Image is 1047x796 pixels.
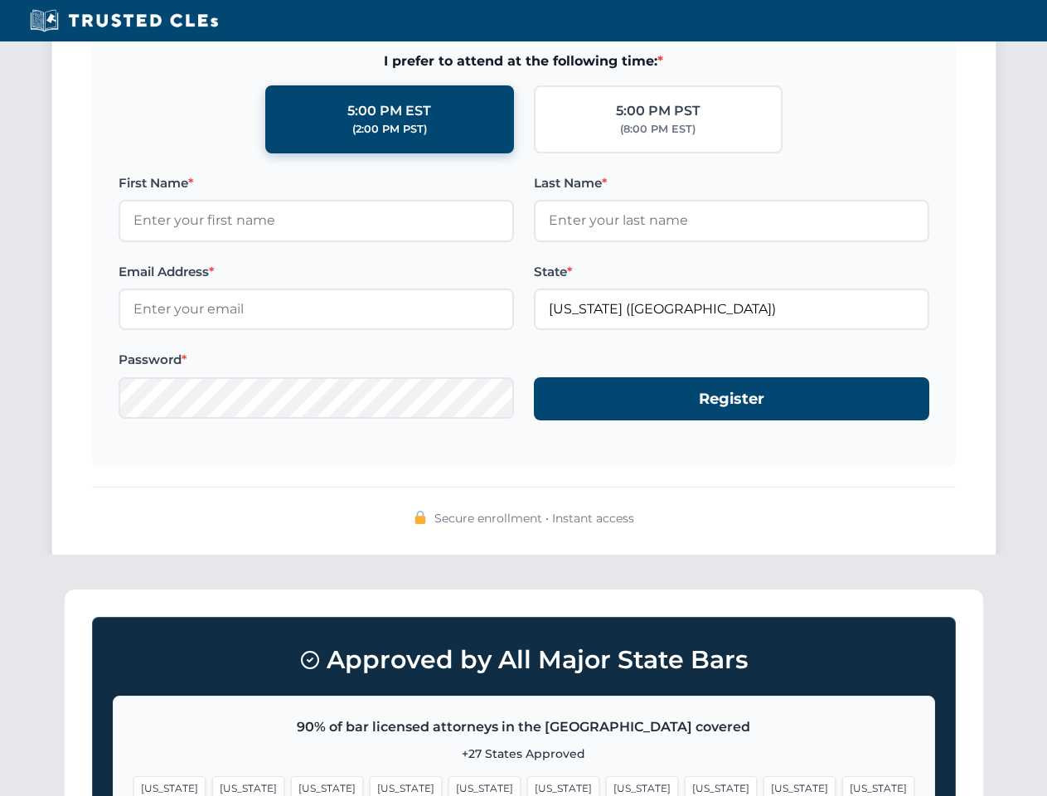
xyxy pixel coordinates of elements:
[414,511,427,524] img: 🔒
[119,51,929,72] span: I prefer to attend at the following time:
[616,100,700,122] div: 5:00 PM PST
[119,350,514,370] label: Password
[620,121,696,138] div: (8:00 PM EST)
[534,173,929,193] label: Last Name
[119,262,514,282] label: Email Address
[113,638,935,682] h3: Approved by All Major State Bars
[534,289,929,330] input: Arizona (AZ)
[119,200,514,241] input: Enter your first name
[133,745,914,763] p: +27 States Approved
[352,121,427,138] div: (2:00 PM PST)
[534,200,929,241] input: Enter your last name
[119,173,514,193] label: First Name
[133,716,914,738] p: 90% of bar licensed attorneys in the [GEOGRAPHIC_DATA] covered
[347,100,431,122] div: 5:00 PM EST
[25,8,223,33] img: Trusted CLEs
[434,509,634,527] span: Secure enrollment • Instant access
[119,289,514,330] input: Enter your email
[534,262,929,282] label: State
[534,377,929,421] button: Register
